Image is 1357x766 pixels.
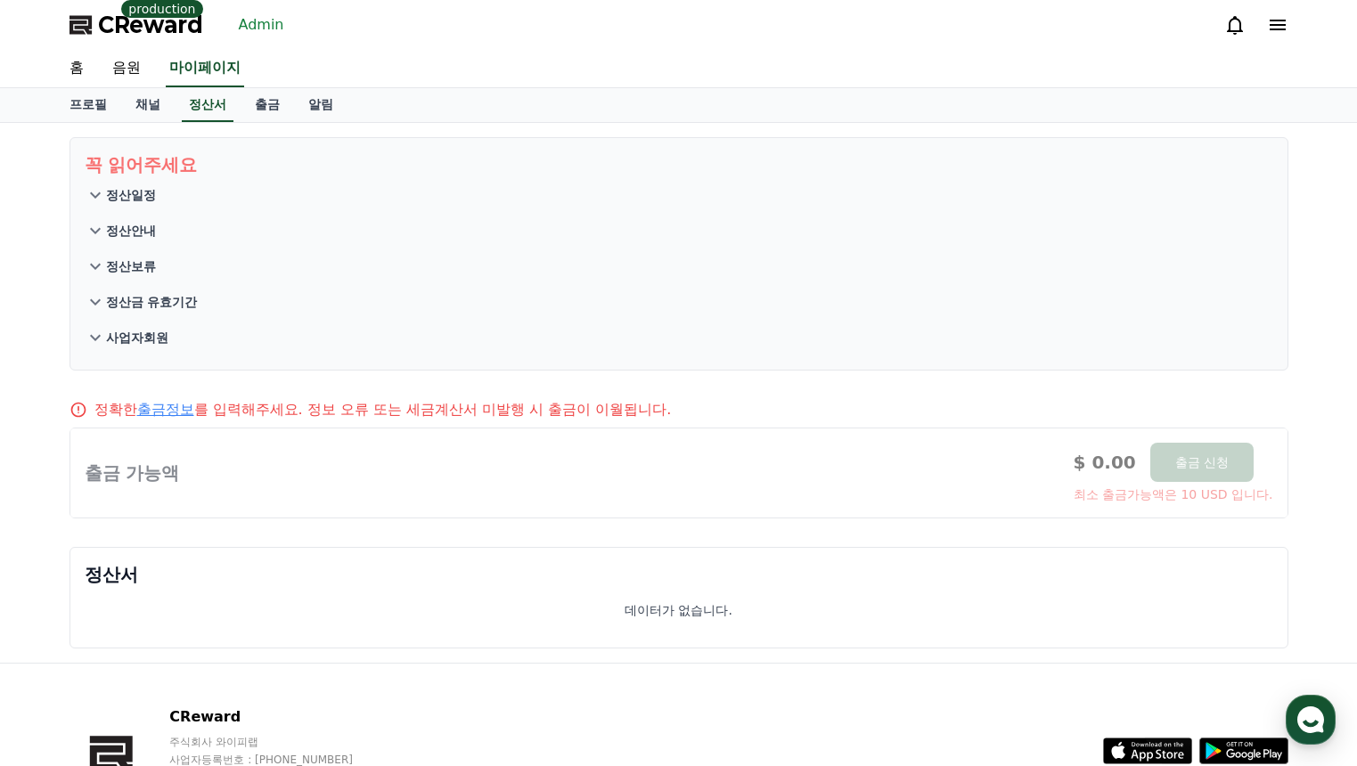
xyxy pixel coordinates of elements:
[625,601,732,619] p: 데이터가 없습니다.
[85,284,1273,320] button: 정산금 유효기간
[85,249,1273,284] button: 정산보류
[98,11,203,39] span: CReward
[106,257,156,275] p: 정산보류
[232,11,291,39] a: Admin
[85,152,1273,177] p: 꼭 읽어주세요
[169,706,482,728] p: CReward
[182,88,233,122] a: 정산서
[98,50,155,87] a: 음원
[137,401,194,418] a: 출금정보
[166,50,244,87] a: 마이페이지
[241,88,294,122] a: 출금
[94,399,672,420] p: 정확한 를 입력해주세요. 정보 오류 또는 세금계산서 미발행 시 출금이 이월됩니다.
[55,88,121,122] a: 프로필
[106,329,168,346] p: 사업자회원
[85,562,1273,587] p: 정산서
[106,222,156,240] p: 정산안내
[69,11,203,39] a: CReward
[55,50,98,87] a: 홈
[294,88,347,122] a: 알림
[85,177,1273,213] button: 정산일정
[106,186,156,204] p: 정산일정
[85,213,1273,249] button: 정산안내
[85,320,1273,355] button: 사업자회원
[169,735,482,749] p: 주식회사 와이피랩
[106,293,198,311] p: 정산금 유효기간
[121,88,175,122] a: 채널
